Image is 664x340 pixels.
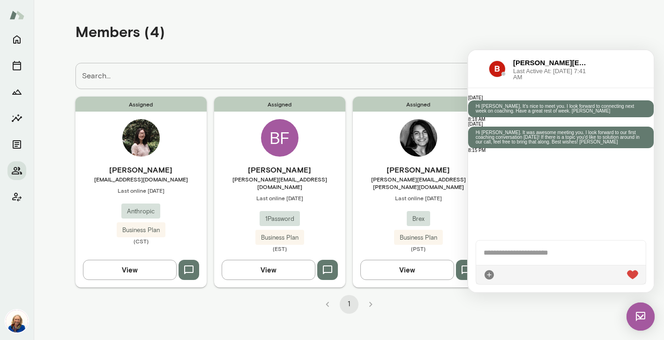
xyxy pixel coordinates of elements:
button: Sessions [7,56,26,75]
span: Business Plan [394,233,443,242]
span: Anthropic [121,207,160,216]
span: (EST) [214,245,345,252]
img: Ambika Kumar [400,119,437,157]
button: Insights [7,109,26,128]
span: [EMAIL_ADDRESS][DOMAIN_NAME] [75,175,207,183]
span: Assigned [75,97,207,112]
span: (CST) [75,237,207,245]
img: Mento [9,6,24,24]
div: Attach [15,219,27,230]
img: heart [159,220,170,229]
span: Business Plan [117,226,165,235]
span: (PST) [353,245,484,252]
img: Samantha Siau [122,119,160,157]
button: View [360,260,454,280]
h6: [PERSON_NAME] [353,164,484,175]
span: Assigned [214,97,345,112]
h4: Members (4) [75,23,165,40]
button: page 1 [340,295,358,314]
span: 1Password [260,214,300,224]
button: Documents [7,135,26,154]
span: Last Active At: [DATE] 7:41 AM [45,18,124,30]
button: Client app [7,188,26,206]
span: Last online [DATE] [353,194,484,202]
span: Business Plan [255,233,304,242]
div: pagination [75,287,623,314]
img: Cathy Wright [6,310,28,332]
button: Home [7,30,26,49]
h6: [PERSON_NAME] [75,164,207,175]
span: [PERSON_NAME][EMAIL_ADDRESS][DOMAIN_NAME] [214,175,345,190]
div: Live Reaction [159,219,170,230]
h6: [PERSON_NAME] [214,164,345,175]
span: [PERSON_NAME][EMAIL_ADDRESS][PERSON_NAME][DOMAIN_NAME] [353,175,484,190]
p: Hi [PERSON_NAME]. It was awesome meeting you. I look forward to our first coaching conversation [... [7,80,178,94]
button: Members [7,161,26,180]
img: data:image/png;base64,iVBORw0KGgoAAAANSUhEUgAAAMgAAADICAYAAACtWK6eAAAAAXNSR0IArs4c6QAAAERlWElmTU0... [21,10,37,27]
span: Last online [DATE] [75,187,207,194]
button: View [83,260,177,280]
span: Brex [407,214,430,224]
button: Growth Plan [7,83,26,101]
div: BF [261,119,298,157]
button: View [222,260,315,280]
span: Assigned [353,97,484,112]
nav: pagination navigation [317,295,381,314]
h6: [PERSON_NAME][EMAIL_ADDRESS][DOMAIN_NAME] [45,8,124,18]
span: Last online [DATE] [214,194,345,202]
p: Hi [PERSON_NAME], It’s nice to meet you. I look forward to connecting next week on coaching. Have... [7,54,178,63]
